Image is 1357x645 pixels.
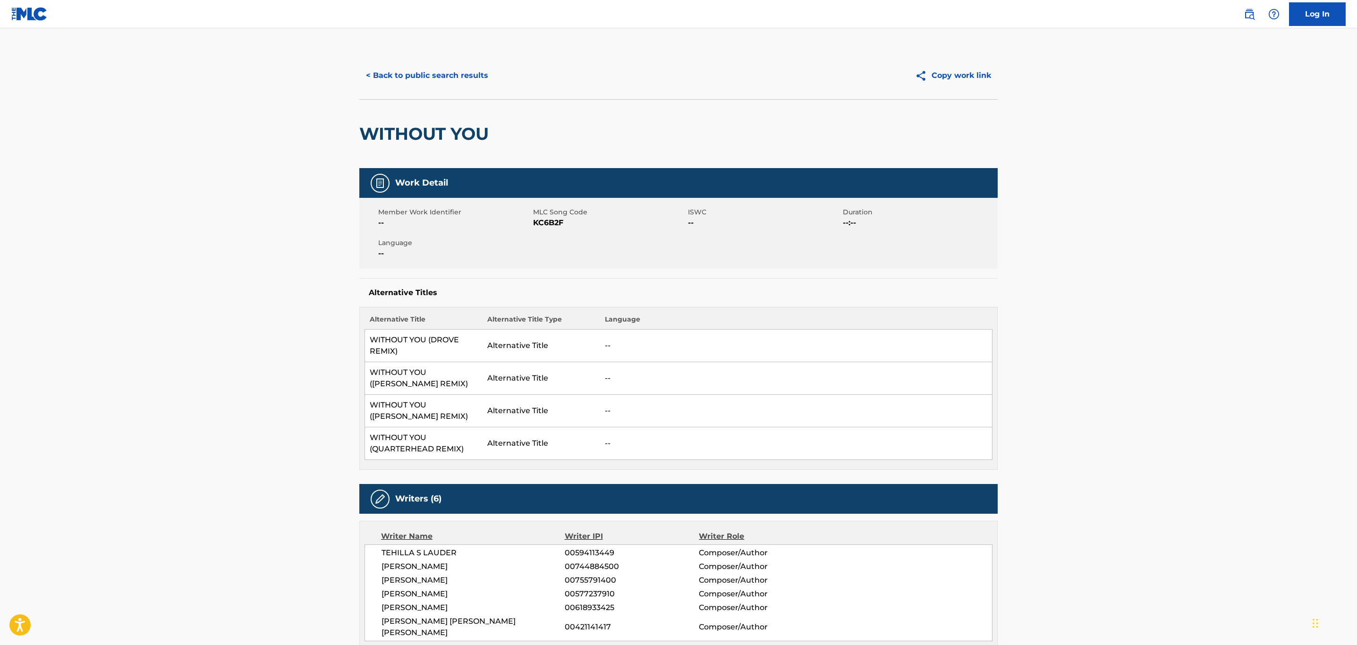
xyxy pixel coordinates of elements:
[533,217,686,229] span: KC6B2F
[1310,600,1357,645] iframe: Chat Widget
[565,531,699,542] div: Writer IPI
[565,547,699,559] span: 00594113449
[600,314,992,330] th: Language
[483,427,600,460] td: Alternative Title
[359,64,495,87] button: < Back to public search results
[688,207,840,217] span: ISWC
[1244,8,1255,20] img: search
[378,248,531,259] span: --
[378,238,531,248] span: Language
[365,330,483,362] td: WITHOUT YOU (DROVE REMIX)
[1313,609,1318,637] div: Drag
[699,621,821,633] span: Composer/Author
[1268,8,1280,20] img: help
[483,395,600,427] td: Alternative Title
[600,330,992,362] td: --
[843,207,995,217] span: Duration
[369,288,988,297] h5: Alternative Titles
[382,588,565,600] span: [PERSON_NAME]
[908,64,998,87] button: Copy work link
[565,602,699,613] span: 00618933425
[533,207,686,217] span: MLC Song Code
[365,427,483,460] td: WITHOUT YOU (QUARTERHEAD REMIX)
[600,362,992,395] td: --
[378,217,531,229] span: --
[483,314,600,330] th: Alternative Title Type
[359,123,493,144] h2: WITHOUT YOU
[699,575,821,586] span: Composer/Author
[382,547,565,559] span: TEHILLA S LAUDER
[565,575,699,586] span: 00755791400
[382,602,565,613] span: [PERSON_NAME]
[395,493,441,504] h5: Writers (6)
[365,395,483,427] td: WITHOUT YOU ([PERSON_NAME] REMIX)
[565,561,699,572] span: 00744884500
[699,602,821,613] span: Composer/Author
[395,178,448,188] h5: Work Detail
[1264,5,1283,24] div: Help
[1240,5,1259,24] a: Public Search
[699,561,821,572] span: Composer/Author
[688,217,840,229] span: --
[382,616,565,638] span: [PERSON_NAME] [PERSON_NAME] [PERSON_NAME]
[374,493,386,505] img: Writers
[483,330,600,362] td: Alternative Title
[365,362,483,395] td: WITHOUT YOU ([PERSON_NAME] REMIX)
[1289,2,1346,26] a: Log In
[699,588,821,600] span: Composer/Author
[378,207,531,217] span: Member Work Identifier
[600,395,992,427] td: --
[915,70,932,82] img: Copy work link
[382,575,565,586] span: [PERSON_NAME]
[382,561,565,572] span: [PERSON_NAME]
[381,531,565,542] div: Writer Name
[11,7,48,21] img: MLC Logo
[699,547,821,559] span: Composer/Author
[565,621,699,633] span: 00421141417
[374,178,386,189] img: Work Detail
[600,427,992,460] td: --
[365,314,483,330] th: Alternative Title
[843,217,995,229] span: --:--
[483,362,600,395] td: Alternative Title
[699,531,821,542] div: Writer Role
[565,588,699,600] span: 00577237910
